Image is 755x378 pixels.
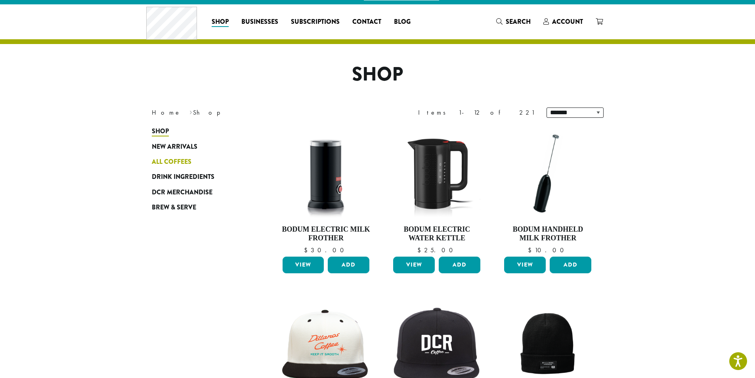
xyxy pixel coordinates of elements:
a: Brew & Serve [152,200,247,215]
span: Brew & Serve [152,203,196,213]
span: Search [506,17,531,26]
span: Contact [352,17,381,27]
span: DCR Merchandise [152,188,212,198]
a: Home [152,108,181,117]
a: Search [490,15,537,28]
span: Businesses [241,17,278,27]
span: $ [304,246,311,254]
a: Shop [205,15,235,28]
a: Bodum Electric Water Kettle $25.00 [391,128,482,253]
img: DP3927.01-002.png [502,128,593,219]
span: Shop [152,127,169,136]
h1: Shop [146,63,610,86]
a: View [393,257,435,273]
a: View [504,257,546,273]
a: Shop [152,124,247,139]
a: View [283,257,324,273]
span: $ [417,246,424,254]
a: DCR Merchandise [152,185,247,200]
a: All Coffees [152,154,247,169]
span: › [189,105,192,117]
bdi: 10.00 [528,246,568,254]
a: Drink Ingredients [152,169,247,184]
h4: Bodum Electric Water Kettle [391,225,482,242]
img: DP3954.01-002.png [280,128,371,219]
button: Add [550,257,591,273]
span: $ [528,246,535,254]
span: Shop [212,17,229,27]
button: Add [328,257,369,273]
h4: Bodum Electric Milk Frother [281,225,372,242]
span: All Coffees [152,157,191,167]
div: Items 1-12 of 221 [418,108,535,117]
a: New Arrivals [152,139,247,154]
img: DP3955.01.png [391,128,482,219]
span: Drink Ingredients [152,173,214,182]
h4: Bodum Handheld Milk Frother [502,225,593,242]
a: Bodum Electric Milk Frother $30.00 [281,128,372,253]
nav: Breadcrumb [152,108,366,117]
span: Blog [394,17,411,27]
button: Add [439,257,480,273]
span: Account [552,17,583,26]
bdi: 30.00 [304,246,348,254]
a: Bodum Handheld Milk Frother $10.00 [502,128,593,253]
span: Subscriptions [291,17,340,27]
bdi: 25.00 [417,246,457,254]
span: New Arrivals [152,142,197,152]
